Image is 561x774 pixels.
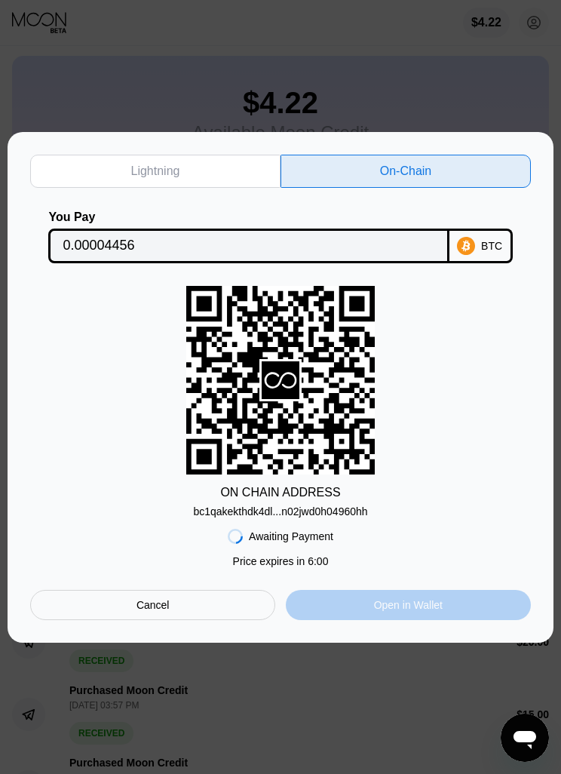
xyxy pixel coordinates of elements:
div: ON CHAIN ADDRESS [220,486,340,499]
div: On-Chain [280,155,531,188]
div: Cancel [136,598,170,612]
div: Open in Wallet [374,598,443,612]
div: You PayBTC [30,210,531,263]
span: 6 : 00 [308,555,328,567]
div: BTC [481,240,502,252]
div: Price expires in [233,555,329,567]
div: On-Chain [380,164,431,179]
div: Lightning [131,164,180,179]
div: Cancel [30,590,275,620]
iframe: Button to launch messaging window [501,714,549,762]
div: bc1qakekthdk4dl...n02jwd0h04960hh [193,499,367,518]
div: Awaiting Payment [249,530,333,542]
div: You Pay [48,210,449,224]
div: bc1qakekthdk4dl...n02jwd0h04960hh [193,505,367,518]
div: Open in Wallet [286,590,531,620]
div: Lightning [30,155,280,188]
